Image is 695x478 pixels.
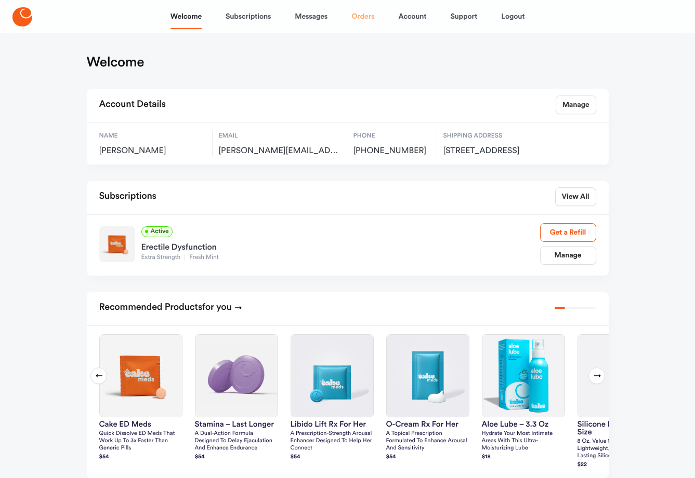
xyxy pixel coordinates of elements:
img: Aloe Lube – 3.3 oz [482,335,565,417]
a: Get a Refill [540,223,596,242]
p: A dual-action formula designed to delay ejaculation and enhance endurance [195,430,278,452]
span: Shipping Address [443,131,555,141]
strong: $ 54 [386,454,396,460]
h1: Welcome [87,54,145,71]
a: silicone lube – value sizesilicone lube – value size8 oz. Value size ultra lightweight, extremely... [578,334,661,470]
a: Support [450,4,477,29]
h3: Stamina – Last Longer [195,420,278,428]
h2: Account Details [99,95,166,114]
img: silicone lube – value size [578,335,660,417]
strong: $ 22 [578,462,587,468]
a: Aloe Lube – 3.3 ozAloe Lube – 3.3 ozHydrate your most intimate areas with this ultra-moisturizing... [482,334,565,462]
img: Stamina – Last Longer [195,335,278,417]
p: Hydrate your most intimate areas with this ultra-moisturizing lube [482,430,565,452]
span: Phone [353,131,430,141]
a: Erectile DysfunctionExtra StrengthFresh Mint [141,237,540,262]
span: Name [99,131,206,141]
span: Active [141,226,173,237]
h2: Subscriptions [99,187,156,206]
a: Messages [295,4,327,29]
span: Email [219,131,340,141]
h2: Recommended Products [99,298,242,317]
a: Welcome [171,4,202,29]
a: Cake ED MedsCake ED MedsQuick dissolve ED Meds that work up to 3x faster than generic pills$54 [99,334,182,462]
img: Libido Lift Rx For Her [291,335,373,417]
strong: $ 54 [99,454,109,460]
img: Extra Strength [99,226,135,262]
a: Orders [351,4,374,29]
p: A topical prescription formulated to enhance arousal and sensitivity [386,430,469,452]
span: Extra Strength [141,254,185,261]
a: Libido Lift Rx For HerLibido Lift Rx For HerA prescription-strength arousal enhancer designed to ... [291,334,374,462]
span: Fresh Mint [185,254,223,261]
a: Manage [556,95,596,114]
h3: silicone lube – value size [578,420,661,436]
a: Logout [501,4,524,29]
span: 14903 Honey Locust Ct, Woodbridge, US, 22193 [443,146,555,156]
p: Quick dissolve ED Meds that work up to 3x faster than generic pills [99,430,182,452]
span: [PERSON_NAME] [99,146,206,156]
img: O-Cream Rx for Her [387,335,469,417]
strong: $ 54 [195,454,205,460]
a: Manage [540,246,596,265]
a: View All [555,187,596,206]
strong: $ 18 [482,454,491,460]
div: Erectile Dysfunction [141,237,540,254]
a: Subscriptions [226,4,271,29]
span: [PHONE_NUMBER] [353,146,430,156]
a: O-Cream Rx for HerO-Cream Rx for HerA topical prescription formulated to enhance arousal and sens... [386,334,469,462]
p: 8 oz. Value size ultra lightweight, extremely long-lasting silicone formula [578,438,661,460]
a: Stamina – Last LongerStamina – Last LongerA dual-action formula designed to delay ejaculation and... [195,334,278,462]
h3: Cake ED Meds [99,420,182,428]
strong: $ 54 [291,454,300,460]
a: Account [398,4,426,29]
img: Cake ED Meds [100,335,182,417]
p: A prescription-strength arousal enhancer designed to help her connect [291,430,374,452]
h3: O-Cream Rx for Her [386,420,469,428]
h3: Libido Lift Rx For Her [291,420,374,428]
span: michaelknelson@me.com [219,146,340,156]
span: for you [202,303,232,312]
h3: Aloe Lube – 3.3 oz [482,420,565,428]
